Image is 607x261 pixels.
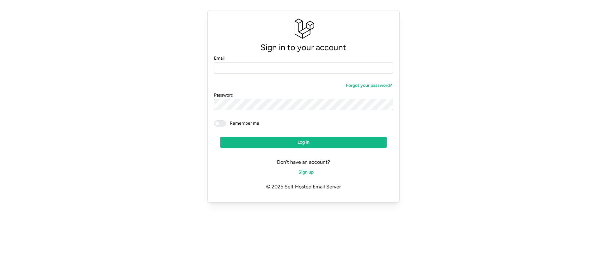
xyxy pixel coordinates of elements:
p: Don't have an account? [214,158,393,166]
p: Sign in to your account [214,41,393,54]
label: Password [214,92,233,99]
span: Remember me [226,120,259,127]
span: Log in [297,137,310,148]
label: Email [214,55,224,62]
p: © 2025 Self Hosted Email Server [214,178,393,196]
a: Forgot your password? [340,80,393,91]
span: Sign up [298,167,314,178]
button: Log in [220,137,387,148]
span: Forgot your password? [346,80,392,91]
a: Sign up [292,167,315,178]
